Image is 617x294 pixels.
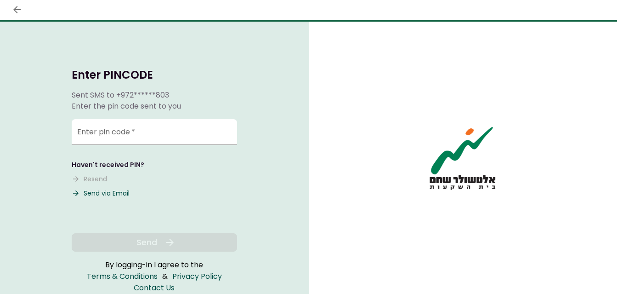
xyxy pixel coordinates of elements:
button: Send [72,233,237,252]
a: Contact Us [72,282,237,294]
div: Sent SMS to Enter the pin code sent to you [72,90,237,112]
div: Haven't received PIN? [72,160,144,170]
div: By logging-in I agree to the [72,259,237,271]
h1: Enter PINCODE [72,68,237,82]
a: Terms & Conditions [87,271,158,282]
button: back [9,2,25,17]
button: Send via Email [72,189,130,198]
img: AIO logo [424,124,502,191]
button: Resend [72,174,107,184]
div: & [72,271,237,282]
a: Privacy Policy [172,271,222,282]
span: Send [136,236,157,248]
